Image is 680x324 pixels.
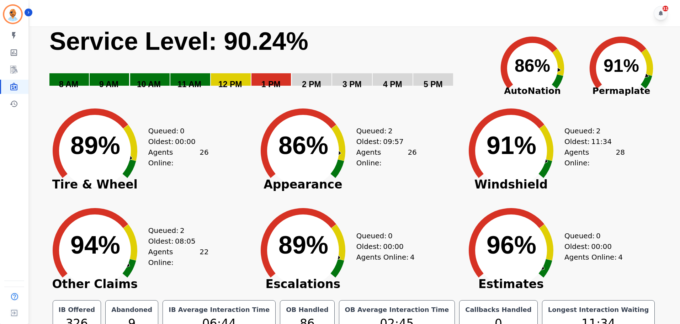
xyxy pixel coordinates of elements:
[4,6,21,23] img: Bordered avatar
[564,230,618,241] div: Queued:
[261,80,281,89] text: 1 PM
[383,241,404,252] span: 00:00
[148,246,209,268] div: Agents Online:
[180,126,185,136] span: 0
[200,147,208,168] span: 26
[488,84,577,98] span: AutoNation
[591,241,612,252] span: 00:00
[175,136,196,147] span: 00:00
[302,80,321,89] text: 2 PM
[218,80,242,89] text: 12 PM
[42,281,148,288] span: Other Claims
[564,126,618,136] div: Queued:
[383,80,402,89] text: 4 PM
[99,80,118,89] text: 9 AM
[408,147,416,168] span: 26
[487,132,536,159] text: 91%
[591,136,612,147] span: 11:34
[250,181,356,188] span: Appearance
[596,126,601,136] span: 2
[49,26,487,99] svg: Service Level: 0%
[356,252,417,262] div: Agents Online:
[148,236,202,246] div: Oldest:
[285,305,330,315] div: OB Handled
[177,80,201,89] text: 11 AM
[250,281,356,288] span: Escalations
[618,252,623,262] span: 4
[383,136,404,147] span: 09:57
[356,136,410,147] div: Oldest:
[564,241,618,252] div: Oldest:
[49,27,308,55] text: Service Level: 90.24%
[148,225,202,236] div: Queued:
[388,126,393,136] span: 2
[356,126,410,136] div: Queued:
[342,80,362,89] text: 3 PM
[564,147,625,168] div: Agents Online:
[148,126,202,136] div: Queued:
[70,231,120,259] text: 94%
[356,230,410,241] div: Queued:
[515,56,550,76] text: 86%
[167,305,271,315] div: IB Average Interaction Time
[458,281,564,288] span: Estimates
[564,252,625,262] div: Agents Online:
[356,147,417,168] div: Agents Online:
[410,252,415,262] span: 4
[464,305,533,315] div: Callbacks Handled
[180,225,185,236] span: 2
[137,80,161,89] text: 10 AM
[110,305,154,315] div: Abandoned
[148,147,209,168] div: Agents Online:
[487,231,536,259] text: 96%
[458,181,564,188] span: Windshield
[596,230,601,241] span: 0
[57,305,97,315] div: IB Offered
[424,80,443,89] text: 5 PM
[344,305,451,315] div: OB Average Interaction Time
[59,80,78,89] text: 8 AM
[564,136,618,147] div: Oldest:
[356,241,410,252] div: Oldest:
[42,181,148,188] span: Tire & Wheel
[547,305,650,315] div: Longest Interaction Waiting
[175,236,196,246] span: 08:05
[663,6,668,11] div: 31
[148,136,202,147] div: Oldest:
[70,132,120,159] text: 89%
[616,147,625,168] span: 28
[604,56,639,76] text: 91%
[200,246,208,268] span: 22
[388,230,393,241] span: 0
[278,132,328,159] text: 86%
[577,84,666,98] span: Permaplate
[278,231,328,259] text: 89%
